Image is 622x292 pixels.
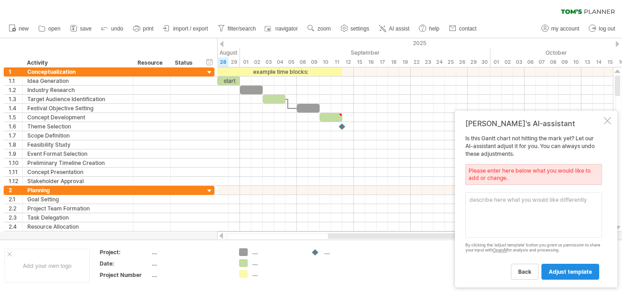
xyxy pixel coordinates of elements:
[27,95,128,103] div: Target Audience Identification
[9,195,22,204] div: 2.1
[9,95,22,103] div: 1.3
[80,26,92,32] span: save
[27,58,128,67] div: Activity
[27,177,128,185] div: Stakeholder Approval
[27,86,128,94] div: Industry Research
[252,270,302,278] div: ....
[19,26,29,32] span: new
[9,77,22,85] div: 1.1
[275,26,298,32] span: navigator
[9,177,22,185] div: 1.12
[9,67,22,76] div: 1
[27,67,128,76] div: Conceptualization
[173,26,208,32] span: import / export
[100,260,150,267] div: Date:
[27,222,128,231] div: Resource Allocation
[559,57,570,67] div: Thursday, 9 October 2025
[68,23,94,35] a: save
[27,149,128,158] div: Event Format Selection
[9,122,22,131] div: 1.6
[228,26,256,32] span: filter/search
[388,57,399,67] div: Thursday, 18 September 2025
[324,248,374,256] div: ....
[27,131,128,140] div: Scope Definition
[48,26,61,32] span: open
[229,57,240,67] div: Friday, 29 August 2025
[100,271,150,279] div: Project Number
[152,271,228,279] div: ....
[27,159,128,167] div: Preliminary Timeline Creation
[551,26,579,32] span: my account
[263,23,301,35] a: navigator
[308,57,320,67] div: Tuesday, 9 September 2025
[389,26,409,32] span: AI assist
[217,57,229,67] div: Thursday, 28 August 2025
[27,113,128,122] div: Concept Development
[27,168,128,176] div: Concept Presentation
[240,57,251,67] div: Monday, 1 September 2025
[377,23,412,35] a: AI assist
[9,149,22,158] div: 1.9
[547,57,559,67] div: Wednesday, 8 October 2025
[411,57,422,67] div: Monday, 22 September 2025
[399,57,411,67] div: Friday, 19 September 2025
[252,259,302,267] div: ....
[143,26,153,32] span: print
[161,23,211,35] a: import / export
[490,57,502,67] div: Wednesday, 1 October 2025
[599,26,615,32] span: log out
[27,186,128,195] div: Planning
[217,77,240,85] div: start
[456,57,468,67] div: Friday, 26 September 2025
[274,57,286,67] div: Thursday, 4 September 2025
[27,122,128,131] div: Theme Selection
[429,26,439,32] span: help
[9,186,22,195] div: 2
[297,57,308,67] div: Monday, 8 September 2025
[354,57,365,67] div: Monday, 15 September 2025
[317,26,331,32] span: zoom
[240,48,490,57] div: September 2025
[252,248,302,256] div: ....
[27,213,128,222] div: Task Delegation
[447,23,479,35] a: contact
[468,57,479,67] div: Monday, 29 September 2025
[338,23,372,35] a: settings
[465,135,602,279] div: Is this Gantt chart not hitting the mark yet? Let our AI-assistant adjust it for you. You can alw...
[305,23,333,35] a: zoom
[536,57,547,67] div: Tuesday, 7 October 2025
[111,26,123,32] span: undo
[286,57,297,67] div: Friday, 5 September 2025
[511,264,539,280] a: back
[342,57,354,67] div: Friday, 12 September 2025
[581,57,593,67] div: Monday, 13 October 2025
[320,57,331,67] div: Wednesday, 10 September 2025
[251,57,263,67] div: Tuesday, 2 September 2025
[131,23,156,35] a: print
[9,204,22,213] div: 2.2
[518,268,531,275] span: back
[9,159,22,167] div: 1.10
[502,57,513,67] div: Thursday, 2 October 2025
[27,231,128,240] div: Detailed Timeline Development
[465,119,602,128] div: [PERSON_NAME]'s AI-assistant
[417,23,442,35] a: help
[465,164,602,185] div: Please enter here below what you would like to add or change.
[5,249,90,283] div: Add your own logo
[263,57,274,67] div: Wednesday, 3 September 2025
[377,57,388,67] div: Wednesday, 17 September 2025
[175,58,195,67] div: Status
[433,57,445,67] div: Wednesday, 24 September 2025
[152,260,228,267] div: ....
[215,23,259,35] a: filter/search
[422,57,433,67] div: Tuesday, 23 September 2025
[586,23,618,35] a: log out
[217,67,342,76] div: example time blocks:
[9,140,22,149] div: 1.8
[9,86,22,94] div: 1.2
[27,77,128,85] div: Idea Generation
[36,23,63,35] a: open
[27,204,128,213] div: Project Team Formation
[9,213,22,222] div: 2.3
[593,57,604,67] div: Tuesday, 14 October 2025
